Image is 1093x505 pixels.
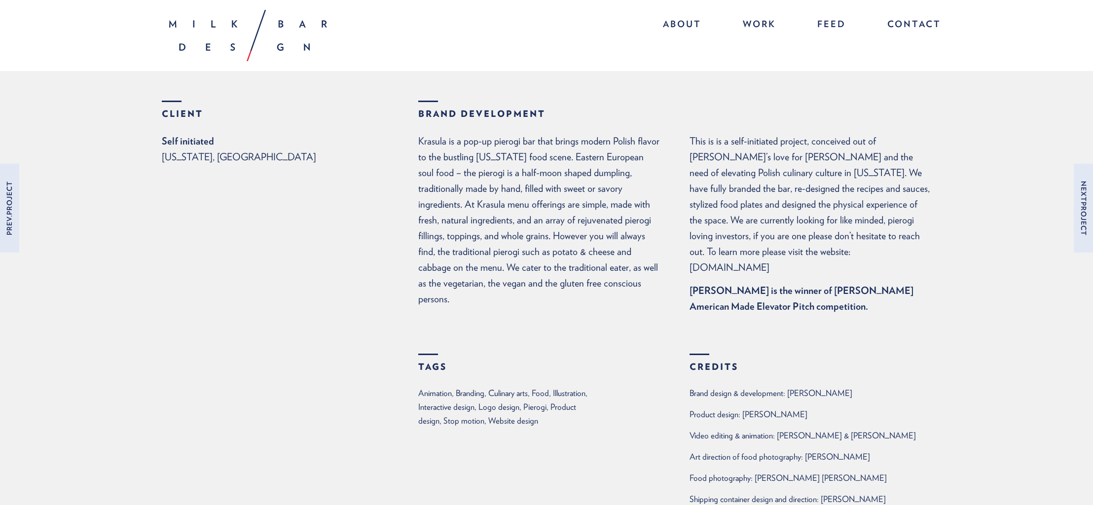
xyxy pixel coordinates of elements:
h3: Brand Development [418,109,931,118]
img: Milk Bar Design [169,10,327,61]
p: Video editing & animation: [PERSON_NAME] & [PERSON_NAME] [690,429,931,442]
p: Art direction of food photography: [PERSON_NAME] [690,450,931,464]
p: [US_STATE], [GEOGRAPHIC_DATA] [162,149,418,165]
p: This is is a self-initiated project, conceived out of [PERSON_NAME]’s love for [PERSON_NAME] and ... [690,133,931,275]
a: Work [733,15,786,36]
a: Contact [877,15,941,36]
p: Animation, Branding, Culinary arts, Food, Illustration, Interactive design, Logo design, Pierogi,... [418,386,599,428]
p: Brand design & development: [PERSON_NAME] [690,386,931,400]
em: Project [1080,202,1088,236]
a: Feed [807,15,856,36]
h3: Tags [418,362,660,371]
strong: [PERSON_NAME] is the winner of [PERSON_NAME] American Made Elevator Pitch competition. [690,283,931,314]
p: Food photography: [PERSON_NAME] [PERSON_NAME] [690,471,931,485]
p: Krasula is a pop-up pierogi bar that brings modern Polish flavor to the bustling [US_STATE] food ... [418,133,660,307]
h3: Credits [690,362,931,371]
em: Project [5,181,13,215]
h3: Client [162,109,418,118]
a: About [653,15,711,36]
p: Product design: [PERSON_NAME] [690,407,931,421]
strong: Self initiated [162,133,418,149]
